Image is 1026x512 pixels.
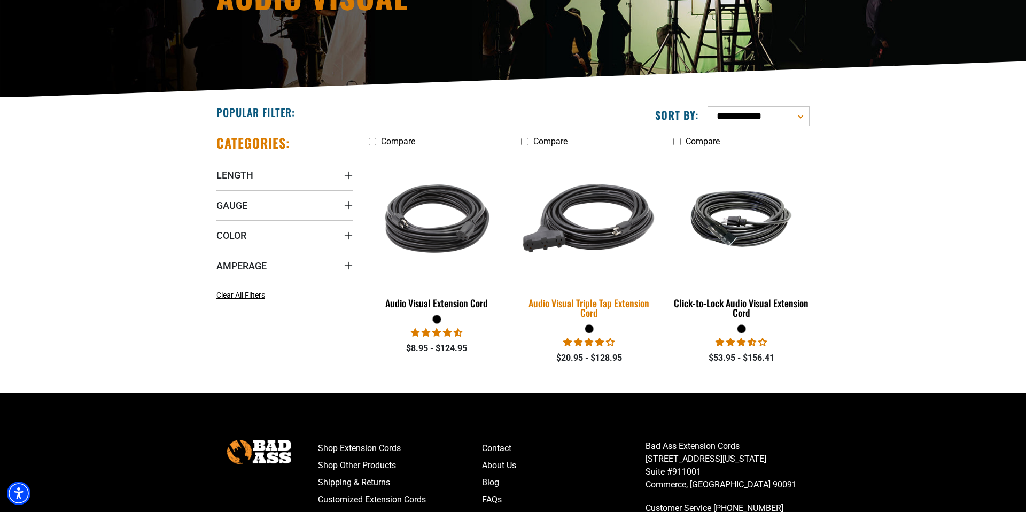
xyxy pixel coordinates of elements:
[482,491,646,508] a: FAQs
[482,457,646,474] a: About Us
[673,152,810,324] a: black Click-to-Lock Audio Visual Extension Cord
[216,199,247,212] span: Gauge
[521,152,657,324] a: black Audio Visual Triple Tap Extension Cord
[216,220,353,250] summary: Color
[673,298,810,317] div: Click-to-Lock Audio Visual Extension Cord
[227,440,291,464] img: Bad Ass Extension Cords
[521,352,657,364] div: $20.95 - $128.95
[216,229,246,242] span: Color
[411,328,462,338] span: 4.71 stars
[216,169,253,181] span: Length
[216,291,265,299] span: Clear All Filters
[381,136,415,146] span: Compare
[369,298,505,308] div: Audio Visual Extension Cord
[216,135,290,151] h2: Categories:
[646,440,810,491] p: Bad Ass Extension Cords [STREET_ADDRESS][US_STATE] Suite #911001 Commerce, [GEOGRAPHIC_DATA] 90091
[216,160,353,190] summary: Length
[216,105,295,119] h2: Popular Filter:
[482,474,646,491] a: Blog
[369,152,505,314] a: black Audio Visual Extension Cord
[7,482,30,505] div: Accessibility Menu
[318,474,482,491] a: Shipping & Returns
[674,177,809,260] img: black
[655,108,699,122] label: Sort by:
[673,352,810,364] div: $53.95 - $156.41
[318,440,482,457] a: Shop Extension Cords
[563,337,615,347] span: 3.75 stars
[482,440,646,457] a: Contact
[318,491,482,508] a: Customized Extension Cords
[216,260,267,272] span: Amperage
[216,190,353,220] summary: Gauge
[216,290,269,301] a: Clear All Filters
[716,337,767,347] span: 3.50 stars
[369,342,505,355] div: $8.95 - $124.95
[318,457,482,474] a: Shop Other Products
[216,251,353,281] summary: Amperage
[521,298,657,317] div: Audio Visual Triple Tap Extension Cord
[533,136,568,146] span: Compare
[370,157,504,280] img: black
[686,136,720,146] span: Compare
[514,150,664,287] img: black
